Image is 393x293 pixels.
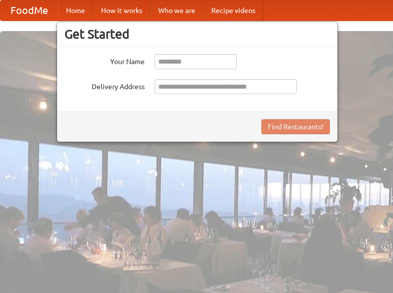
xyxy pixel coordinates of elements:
[65,54,145,67] label: Your Name
[65,27,330,42] h3: Get Started
[93,1,150,21] a: How it works
[203,1,263,21] a: Recipe videos
[150,1,203,21] a: Who we are
[261,119,330,134] button: Find Restaurants!
[1,1,58,21] a: FoodMe
[58,1,93,21] a: Home
[65,79,145,92] label: Delivery Address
